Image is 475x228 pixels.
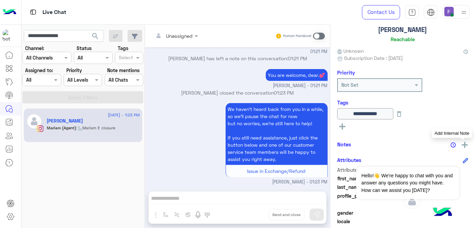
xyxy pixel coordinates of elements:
[148,55,328,62] p: [PERSON_NAME] has left a note on this conversation:
[311,49,328,55] span: 01:21 PM
[391,36,415,42] h6: Reachable
[3,30,15,42] img: 317874714732967
[460,8,468,17] img: profile
[462,142,468,148] img: add
[362,5,400,19] a: Contact Us
[77,125,116,130] span: : Mariam E closure
[283,33,312,39] small: Human Handover
[337,175,402,182] span: first_name
[431,201,455,225] img: hulul-logo.png
[43,8,66,17] p: Live Chat
[337,47,364,54] span: Unknown
[247,168,306,174] span: Issue in Exchange/Refund
[404,209,469,216] span: null
[22,91,143,103] button: Apply Filters
[337,166,402,174] span: Attribute Name
[3,5,16,19] img: Logo
[288,55,307,61] span: 01:21 PM
[337,192,402,208] span: profile_pic
[273,179,328,185] span: [PERSON_NAME] - 01:23 PM
[25,45,44,52] label: Channel:
[226,103,328,165] p: 3/9/2025, 1:23 PM
[378,26,427,34] h5: [PERSON_NAME]
[118,54,133,63] div: Select
[337,209,402,216] span: gender
[337,141,351,147] h6: Notes
[337,183,402,191] span: last_name
[25,67,53,74] label: Assigned to:
[356,167,459,199] span: Hello!👋 We're happy to chat with you and answer any questions you might have. How can we assist y...
[427,9,435,16] img: tab
[337,69,355,76] h6: Priority
[451,142,456,148] img: notes
[337,157,361,163] h6: Attributes
[66,67,82,74] label: Priority
[29,8,37,16] img: tab
[107,67,140,74] label: Note mentions
[404,192,421,209] img: defaultAdmin.png
[77,45,92,52] label: Status
[269,209,305,221] button: Send and close
[337,218,402,225] span: locale
[444,7,454,16] img: userImage
[273,83,328,89] span: [PERSON_NAME] - 01:21 PM
[408,9,416,16] img: tab
[344,54,403,62] span: Subscription Date : [DATE]
[266,69,328,81] p: 3/9/2025, 1:21 PM
[37,125,44,132] img: Instagram
[148,89,328,96] p: [PERSON_NAME] closed the conversation
[337,99,468,105] h6: Tags
[404,218,469,225] span: null
[108,112,140,118] span: [DATE] - 1:23 PM
[47,125,77,130] span: Mariam (Agent)
[274,90,294,96] span: 01:23 PM
[118,45,128,52] label: Tags
[27,114,42,129] img: defaultAdmin.png
[91,32,99,40] span: search
[405,5,419,19] a: tab
[87,30,104,45] button: search
[47,118,83,124] h5: rudyy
